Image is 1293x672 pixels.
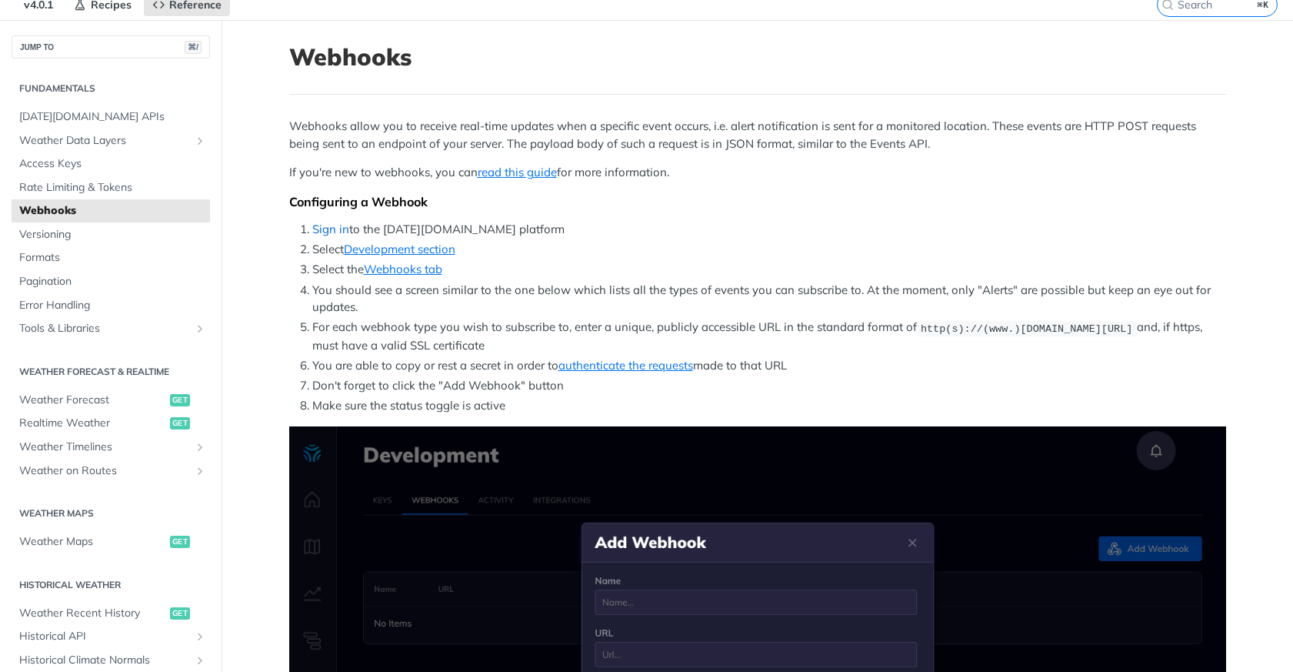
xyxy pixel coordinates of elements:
[12,365,210,379] h2: Weather Forecast & realtime
[194,323,206,335] button: Show subpages for Tools & Libraries
[312,282,1226,316] li: You should see a screen similar to the one below which lists all the types of events you can subs...
[289,43,1226,71] h1: Webhooks
[19,606,166,621] span: Weather Recent History
[478,165,557,179] a: read this guide
[312,357,1226,375] li: You are able to copy or rest a secret in order to made to that URL
[194,441,206,453] button: Show subpages for Weather Timelines
[289,118,1226,152] p: Webhooks allow you to receive real-time updates when a specific event occurs, i.e. alert notifica...
[19,298,206,313] span: Error Handling
[12,625,210,648] a: Historical APIShow subpages for Historical API
[12,176,210,199] a: Rate Limiting & Tokens
[558,358,693,373] a: authenticate the requests
[12,317,210,340] a: Tools & LibrariesShow subpages for Tools & Libraries
[12,129,210,152] a: Weather Data LayersShow subpages for Weather Data Layers
[19,463,190,479] span: Weather on Routes
[312,222,349,236] a: Sign in
[170,536,190,548] span: get
[19,180,206,196] span: Rate Limiting & Tokens
[12,152,210,176] a: Access Keys
[12,223,210,246] a: Versioning
[12,649,210,672] a: Historical Climate NormalsShow subpages for Historical Climate Normals
[364,262,442,276] a: Webhooks tab
[12,246,210,269] a: Formats
[312,261,1226,279] li: Select the
[12,530,210,553] a: Weather Mapsget
[19,440,190,455] span: Weather Timelines
[19,133,190,149] span: Weather Data Layers
[12,436,210,459] a: Weather TimelinesShow subpages for Weather Timelines
[12,105,210,129] a: [DATE][DOMAIN_NAME] APIs
[12,35,210,59] button: JUMP TO⌘/
[344,242,455,256] a: Development section
[19,653,190,668] span: Historical Climate Normals
[19,250,206,266] span: Formats
[312,241,1226,259] li: Select
[19,109,206,125] span: [DATE][DOMAIN_NAME] APIs
[289,164,1226,182] p: If you're new to webhooks, you can for more information.
[19,203,206,219] span: Webhooks
[19,534,166,550] span: Weather Maps
[12,507,210,520] h2: Weather Maps
[170,417,190,430] span: get
[19,274,206,289] span: Pagination
[185,41,202,54] span: ⌘/
[170,607,190,620] span: get
[12,389,210,412] a: Weather Forecastget
[194,630,206,643] button: Show subpages for Historical API
[12,82,210,95] h2: Fundamentals
[312,397,1226,415] li: Make sure the status toggle is active
[12,294,210,317] a: Error Handling
[289,194,1226,209] div: Configuring a Webhook
[312,319,1226,354] li: For each webhook type you wish to subscribe to, enter a unique, publicly accessible URL in the st...
[19,321,190,336] span: Tools & Libraries
[194,654,206,667] button: Show subpages for Historical Climate Normals
[170,394,190,406] span: get
[19,416,166,431] span: Realtime Weather
[19,629,190,644] span: Historical API
[194,135,206,147] button: Show subpages for Weather Data Layers
[12,270,210,293] a: Pagination
[921,323,1132,334] span: http(s)://(www.)[DOMAIN_NAME][URL]
[12,199,210,222] a: Webhooks
[194,465,206,477] button: Show subpages for Weather on Routes
[19,227,206,242] span: Versioning
[19,393,166,408] span: Weather Forecast
[12,602,210,625] a: Weather Recent Historyget
[312,221,1226,239] li: to the [DATE][DOMAIN_NAME] platform
[12,460,210,483] a: Weather on RoutesShow subpages for Weather on Routes
[12,412,210,435] a: Realtime Weatherget
[312,377,1226,395] li: Don't forget to click the "Add Webhook" button
[12,578,210,592] h2: Historical Weather
[19,156,206,172] span: Access Keys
